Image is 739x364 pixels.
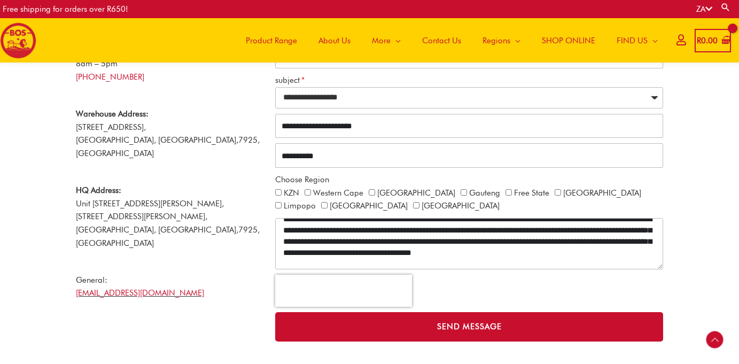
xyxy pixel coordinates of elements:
bdi: 0.00 [697,36,718,45]
span: About Us [318,25,351,57]
a: View Shopping Cart, empty [695,29,731,53]
span: 8am – 5pm [76,59,118,68]
label: KZN [284,188,299,198]
label: Limpopo [284,201,316,211]
span: R [697,36,701,45]
label: [GEOGRAPHIC_DATA] [377,188,455,198]
label: Choose Region [275,173,329,187]
a: About Us [308,18,361,63]
span: Unit [STREET_ADDRESS][PERSON_NAME], [76,185,224,208]
a: ZA [696,4,712,14]
span: SHOP ONLINE [542,25,595,57]
span: FIND US [617,25,648,57]
a: Contact Us [411,18,472,63]
label: [GEOGRAPHIC_DATA] [422,201,500,211]
strong: Warehouse Address: [76,109,149,119]
a: More [361,18,411,63]
nav: Site Navigation [227,18,668,63]
label: [GEOGRAPHIC_DATA] [330,201,408,211]
a: Regions [472,18,531,63]
span: Contact Us [422,25,461,57]
span: [GEOGRAPHIC_DATA], [GEOGRAPHIC_DATA], [76,135,238,145]
a: [PHONE_NUMBER] [76,72,144,82]
label: [GEOGRAPHIC_DATA] [563,188,641,198]
label: Free State [514,188,549,198]
p: General: [76,274,265,300]
span: 7925, [GEOGRAPHIC_DATA] [76,225,260,248]
a: Search button [720,2,731,12]
label: Gauteng [469,188,500,198]
span: More [372,25,391,57]
iframe: reCAPTCHA [275,275,412,307]
label: subject [275,74,305,87]
a: SHOP ONLINE [531,18,606,63]
span: Regions [483,25,510,57]
label: Western Cape [313,188,363,198]
span: [STREET_ADDRESS][PERSON_NAME], [76,212,207,221]
span: Product Range [246,25,297,57]
a: [EMAIL_ADDRESS][DOMAIN_NAME] [76,288,204,298]
button: Send Message [275,312,664,342]
span: Send Message [437,323,502,331]
a: Product Range [235,18,308,63]
form: CONTACT ALL [275,44,664,347]
strong: HQ Address: [76,185,121,195]
span: [GEOGRAPHIC_DATA], [GEOGRAPHIC_DATA], [76,225,238,235]
span: [STREET_ADDRESS], [76,122,146,132]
